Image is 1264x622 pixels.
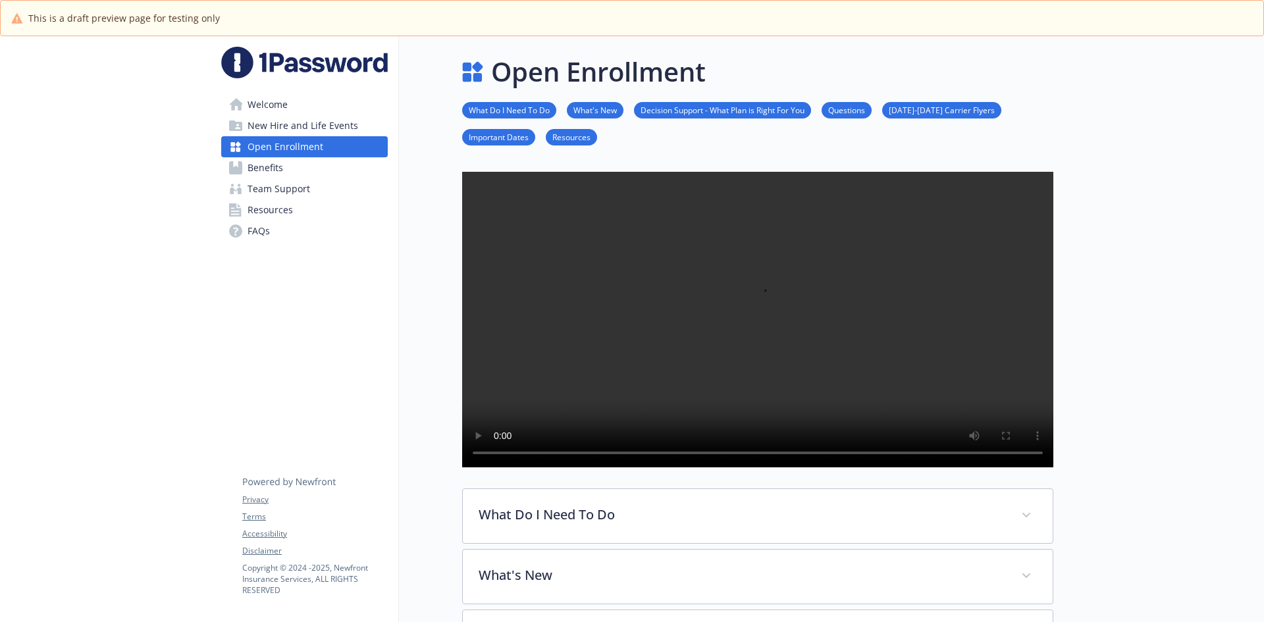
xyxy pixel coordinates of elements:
[882,103,1001,116] a: [DATE]-[DATE] Carrier Flyers
[248,178,310,199] span: Team Support
[221,115,388,136] a: New Hire and Life Events
[463,550,1053,604] div: What's New
[28,11,220,25] span: This is a draft preview page for testing only
[248,94,288,115] span: Welcome
[822,103,872,116] a: Questions
[248,136,323,157] span: Open Enrollment
[242,528,387,540] a: Accessibility
[462,130,535,143] a: Important Dates
[479,565,1005,585] p: What's New
[221,94,388,115] a: Welcome
[248,157,283,178] span: Benefits
[567,103,623,116] a: What's New
[221,157,388,178] a: Benefits
[221,136,388,157] a: Open Enrollment
[248,115,358,136] span: New Hire and Life Events
[221,220,388,242] a: FAQs
[242,545,387,557] a: Disclaimer
[242,562,387,596] p: Copyright © 2024 - 2025 , Newfront Insurance Services, ALL RIGHTS RESERVED
[546,130,597,143] a: Resources
[491,52,706,91] h1: Open Enrollment
[479,505,1005,525] p: What Do I Need To Do
[221,199,388,220] a: Resources
[634,103,811,116] a: Decision Support - What Plan is Right For You
[462,103,556,116] a: What Do I Need To Do
[221,178,388,199] a: Team Support
[242,494,387,505] a: Privacy
[248,220,270,242] span: FAQs
[248,199,293,220] span: Resources
[463,489,1053,543] div: What Do I Need To Do
[242,511,387,523] a: Terms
